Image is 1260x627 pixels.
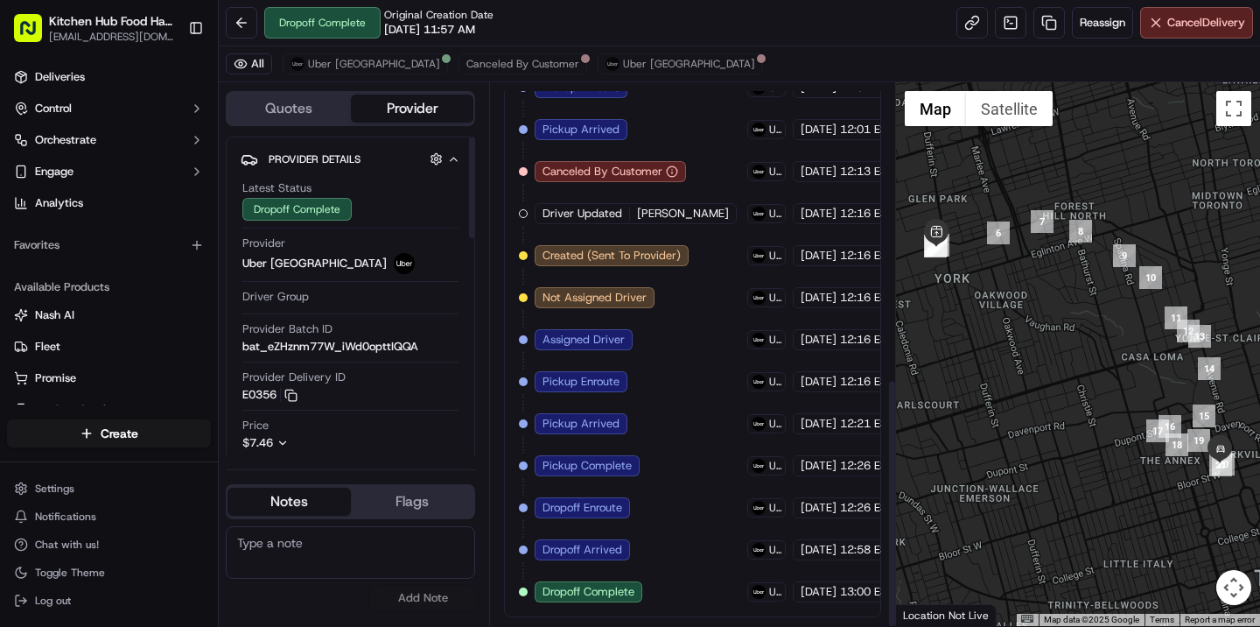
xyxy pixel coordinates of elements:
span: Uber [GEOGRAPHIC_DATA] [769,501,781,515]
span: Pickup Arrived [542,416,619,432]
span: Dropoff Complete [542,584,634,600]
span: Driver Group [242,289,309,305]
button: Show satellite imagery [966,91,1053,126]
button: Keyboard shortcuts [1021,615,1033,623]
button: Orchestrate [7,126,211,154]
span: Not Assigned Driver [542,290,647,306]
span: Control [35,101,72,116]
span: Uber [GEOGRAPHIC_DATA] [769,459,781,473]
span: 12:16 EST [840,374,893,390]
input: Got a question? Start typing here... [45,113,315,131]
div: 20 [1212,453,1235,476]
div: 13 [1188,325,1211,348]
img: uber-new-logo.jpeg [752,249,766,263]
span: Uber [GEOGRAPHIC_DATA] [769,207,781,221]
span: 12:16 EST [840,248,893,264]
span: 12:01 EST [840,122,893,137]
img: uber-new-logo.jpeg [752,291,766,305]
a: Promise [14,370,204,386]
span: Provider Delivery ID [242,370,346,385]
span: Price [242,418,269,433]
span: 12:21 EST [840,416,893,432]
a: 💻API Documentation [141,247,288,278]
a: Nash AI [14,307,204,323]
span: Uber [GEOGRAPHIC_DATA] [769,333,781,347]
img: uber-new-logo.jpeg [290,57,304,71]
div: 12 [1177,320,1200,342]
button: Provider [351,95,474,123]
span: Chat with us! [35,538,99,552]
span: Driver Updated [542,206,622,222]
span: Log out [35,594,71,608]
div: 21 [1209,454,1232,476]
span: [DATE] [801,458,836,474]
span: bat_eZHznm77W_iWd0opttIQQA [242,339,418,355]
span: Reassign [1080,15,1125,31]
span: [DATE] [801,248,836,264]
a: 📗Knowledge Base [10,247,141,278]
a: Terms (opens in new tab) [1150,615,1174,624]
button: Notifications [7,504,211,529]
p: Welcome 👋 [17,70,318,98]
span: Uber [GEOGRAPHIC_DATA] [769,543,781,557]
span: [DATE] [801,374,836,390]
span: Assigned Driver [542,332,625,348]
span: Canceled By Customer [542,164,662,180]
div: 18 [1165,433,1188,456]
span: Deliveries [35,69,85,85]
span: [DATE] [801,584,836,600]
button: Nash AI [7,301,211,329]
span: Uber [GEOGRAPHIC_DATA] [769,375,781,389]
span: Pickup Enroute [542,374,619,390]
img: uber-new-logo.jpeg [752,165,766,179]
img: Nash [17,18,52,53]
div: 14 [1198,357,1221,380]
button: Kitchen Hub Food Hall - Support Office [49,12,174,30]
span: Pylon [174,297,212,310]
span: 12:13 EST [840,164,893,180]
span: Uber [GEOGRAPHIC_DATA] [769,165,781,179]
a: Fleet [14,339,204,355]
div: 8 [1069,220,1092,243]
img: uber-new-logo.jpeg [752,333,766,347]
div: Location Not Live [896,604,997,626]
span: 12:16 EST [840,332,893,348]
span: Pickup Complete [542,458,632,474]
button: [EMAIL_ADDRESS][DOMAIN_NAME] [49,30,174,44]
div: 4 [924,235,947,257]
span: 12:26 EST [840,500,893,516]
span: Toggle Theme [35,566,105,580]
div: 💻 [148,256,162,270]
span: [DATE] [801,500,836,516]
span: Knowledge Base [35,254,134,271]
span: [DATE] [801,416,836,432]
span: Orchestrate [35,132,96,148]
img: uber-new-logo.jpeg [752,123,766,137]
div: 16 [1158,415,1181,438]
div: 15 [1193,405,1215,427]
span: Product Catalog [35,402,119,418]
span: Uber [GEOGRAPHIC_DATA] [769,123,781,137]
div: 9 [1113,244,1136,267]
span: 12:16 EST [840,206,893,222]
button: Reassign [1072,7,1133,39]
span: [DATE] [801,164,836,180]
span: 12:58 EST [840,542,893,558]
span: [DATE] [801,290,836,306]
span: Uber [GEOGRAPHIC_DATA] [242,256,387,271]
button: Engage [7,158,211,186]
span: Settings [35,482,74,496]
span: Cancel Delivery [1167,15,1245,31]
div: 19 [1187,429,1210,452]
span: Fleet [35,339,60,355]
span: Provider Batch ID [242,321,332,337]
span: Canceled By Customer [466,57,579,71]
img: 1736555255976-a54dd68f-1ca7-489b-9aae-adbdc363a1c4 [17,167,49,199]
img: uber-new-logo.jpeg [752,543,766,557]
div: Favorites [7,231,211,259]
span: Pickup Arrived [542,122,619,137]
button: Canceled By Customer [458,53,587,74]
span: Create [101,425,138,442]
span: [PERSON_NAME] [637,206,729,222]
a: Deliveries [7,63,211,91]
